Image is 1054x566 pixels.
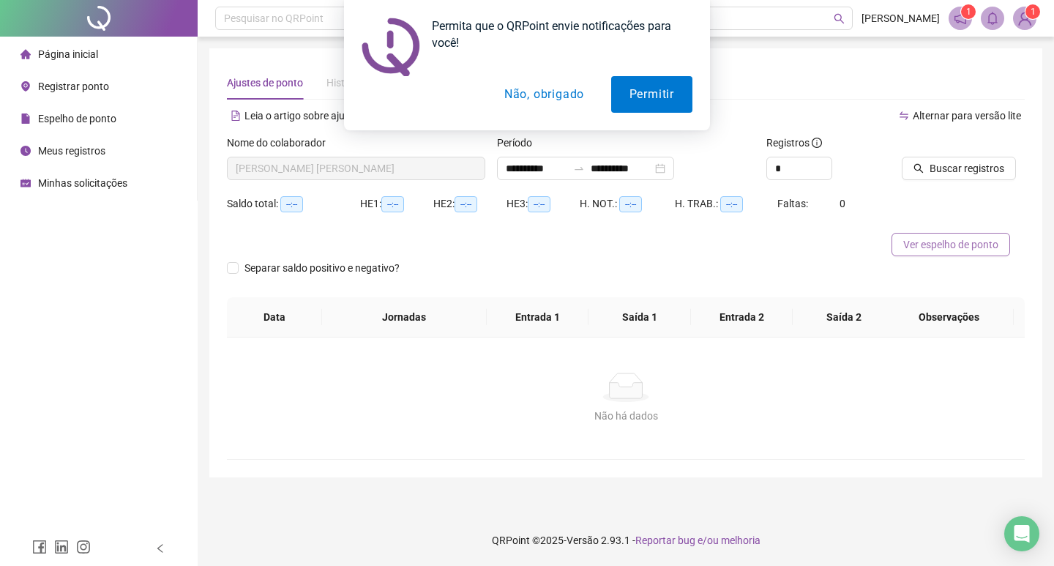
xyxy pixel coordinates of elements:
[913,163,924,174] span: search
[611,76,692,113] button: Permitir
[322,297,487,338] th: Jornadas
[903,237,998,253] span: Ver espelho de ponto
[588,297,691,338] th: Saída 1
[635,535,760,546] span: Reportar bug e/ou melhoria
[20,178,31,188] span: schedule
[38,145,105,157] span: Meus registros
[777,198,810,209] span: Faltas:
[244,408,1007,424] div: Não há dados
[892,233,1010,256] button: Ver espelho de ponto
[793,297,895,338] th: Saída 2
[812,138,822,148] span: info-circle
[567,535,599,546] span: Versão
[360,196,433,212] div: HE 1:
[507,196,580,212] div: HE 3:
[280,196,303,212] span: --:--
[573,163,585,174] span: swap-right
[580,196,675,212] div: H. NOT.:
[766,135,822,151] span: Registros
[227,135,335,151] label: Nome do colaborador
[38,177,127,189] span: Minhas solicitações
[362,18,420,76] img: notification icon
[619,196,642,212] span: --:--
[884,297,1014,338] th: Observações
[691,297,793,338] th: Entrada 2
[20,146,31,156] span: clock-circle
[433,196,507,212] div: HE 2:
[896,309,1002,325] span: Observações
[381,196,404,212] span: --:--
[497,135,542,151] label: Período
[236,157,476,179] span: PATRÍCIA DE OLIVEIRA SANTOS
[487,297,589,338] th: Entrada 1
[573,163,585,174] span: to
[54,540,69,554] span: linkedin
[227,196,360,212] div: Saldo total:
[455,196,477,212] span: --:--
[32,540,47,554] span: facebook
[1004,516,1039,551] div: Open Intercom Messenger
[902,157,1016,180] button: Buscar registros
[930,160,1004,176] span: Buscar registros
[420,18,692,51] div: Permita que o QRPoint envie notificações para você!
[840,198,845,209] span: 0
[227,297,322,338] th: Data
[720,196,743,212] span: --:--
[198,515,1054,566] footer: QRPoint © 2025 - 2.93.1 -
[486,76,602,113] button: Não, obrigado
[76,540,91,554] span: instagram
[528,196,550,212] span: --:--
[155,543,165,554] span: left
[675,196,777,212] div: H. TRAB.:
[239,260,405,276] span: Separar saldo positivo e negativo?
